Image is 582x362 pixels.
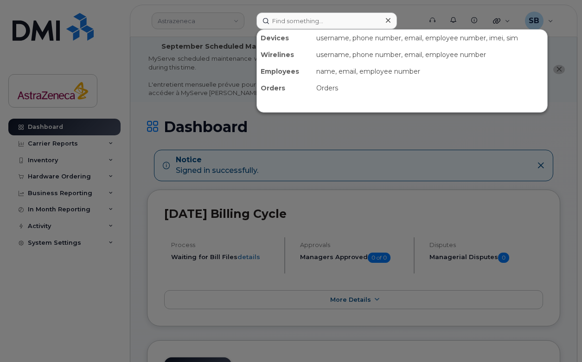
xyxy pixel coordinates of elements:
[313,63,547,80] div: name, email, employee number
[257,46,313,63] div: Wirelines
[257,30,313,46] div: Devices
[313,46,547,63] div: username, phone number, email, employee number
[257,80,313,96] div: Orders
[313,30,547,46] div: username, phone number, email, employee number, imei, sim
[313,80,547,96] div: Orders
[257,63,313,80] div: Employees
